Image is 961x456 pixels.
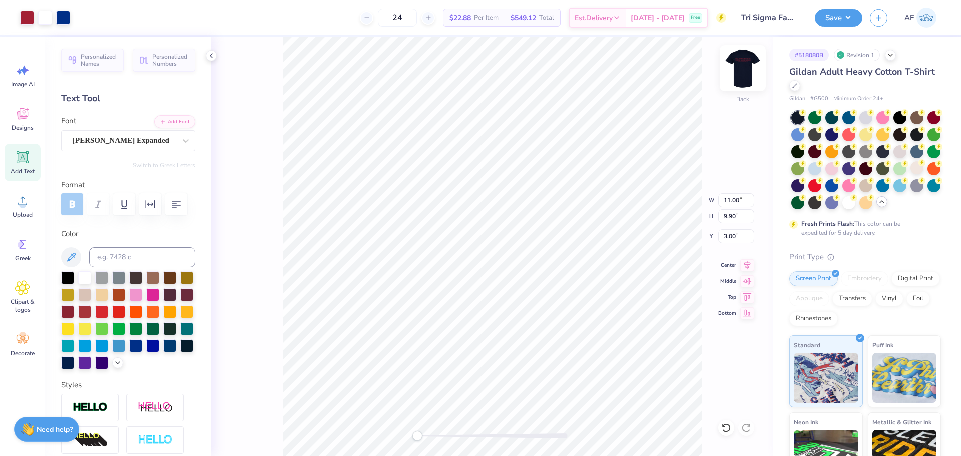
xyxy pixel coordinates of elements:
div: Digital Print [891,271,940,286]
div: Transfers [832,291,872,306]
div: Accessibility label [412,431,422,441]
span: Clipart & logos [6,298,39,314]
img: Back [723,48,763,88]
div: Screen Print [789,271,838,286]
div: Print Type [789,251,941,263]
span: Center [718,261,736,269]
strong: Need help? [37,425,73,434]
input: Untitled Design [734,8,807,28]
img: Shadow [138,401,173,414]
label: Styles [61,379,82,391]
img: Ana Francesca Bustamante [916,8,936,28]
div: Revision 1 [834,49,880,61]
div: This color can be expedited for 5 day delivery. [801,219,924,237]
span: Neon Ink [794,417,818,427]
span: Total [539,13,554,23]
img: 3D Illusion [73,432,108,448]
span: AF [904,12,914,24]
span: Decorate [11,349,35,357]
div: Text Tool [61,92,195,105]
img: Standard [794,353,858,403]
button: Save [815,9,862,27]
span: Gildan Adult Heavy Cotton T-Shirt [789,66,935,78]
span: Designs [12,124,34,132]
span: Bottom [718,309,736,317]
img: Puff Ink [872,353,937,403]
span: [DATE] - [DATE] [631,13,685,23]
span: Per Item [474,13,499,23]
div: Rhinestones [789,311,838,326]
input: – – [378,9,417,27]
a: AF [900,8,941,28]
div: Embroidery [841,271,888,286]
span: Add Text [11,167,35,175]
span: Metallic & Glitter Ink [872,417,931,427]
div: Back [736,95,749,104]
span: $22.88 [449,13,471,23]
input: e.g. 7428 c [89,247,195,267]
span: Gildan [789,95,805,103]
span: Greek [15,254,31,262]
span: Image AI [11,80,35,88]
div: Vinyl [875,291,903,306]
span: $549.12 [511,13,536,23]
span: Middle [718,277,736,285]
span: Est. Delivery [575,13,613,23]
div: # 518080B [789,49,829,61]
button: Personalized Numbers [133,49,195,72]
div: Foil [906,291,930,306]
label: Font [61,115,76,127]
button: Personalized Names [61,49,124,72]
label: Color [61,228,195,240]
img: Stroke [73,402,108,413]
span: Upload [13,211,33,219]
strong: Fresh Prints Flash: [801,220,854,228]
span: Personalized Numbers [152,53,189,67]
div: Applique [789,291,829,306]
button: Add Font [154,115,195,128]
span: Puff Ink [872,340,893,350]
span: Standard [794,340,820,350]
span: Free [691,14,700,21]
span: Personalized Names [81,53,118,67]
span: # G500 [810,95,828,103]
img: Negative Space [138,434,173,446]
span: Top [718,293,736,301]
span: Minimum Order: 24 + [833,95,883,103]
button: Switch to Greek Letters [133,161,195,169]
label: Format [61,179,195,191]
